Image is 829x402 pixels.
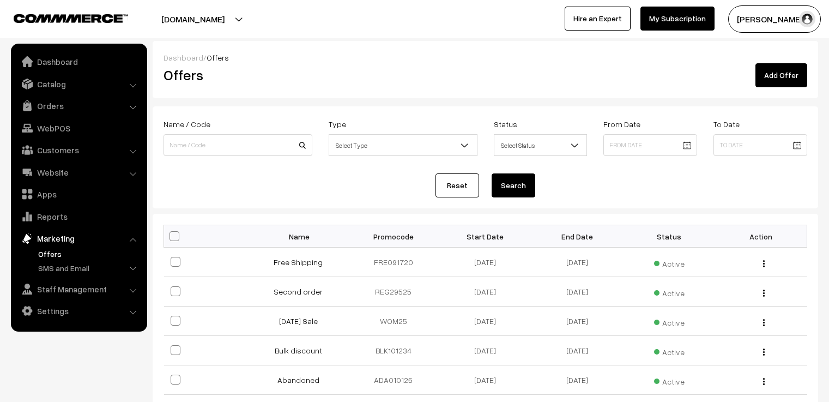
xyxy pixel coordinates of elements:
span: Select Status [494,134,588,156]
td: [DATE] [439,365,531,395]
td: [DATE] [531,277,624,307]
a: Add Offer [755,63,807,87]
span: Select Status [494,136,587,155]
a: Bulk discount [275,346,322,355]
img: Menu [763,260,765,267]
th: Status [623,225,715,248]
img: Menu [763,290,765,297]
td: WOM25 [348,307,440,336]
div: / [164,52,807,63]
a: Apps [14,184,143,204]
a: Dashboard [164,53,203,62]
a: My Subscription [640,7,715,31]
span: Active [654,344,685,358]
span: Active [654,314,685,328]
a: Orders [14,96,143,116]
a: WebPOS [14,118,143,138]
td: [DATE] [439,336,531,365]
a: [DATE] Sale [279,316,318,326]
a: Second order [274,287,323,296]
label: Status [494,118,517,130]
td: [DATE] [531,365,624,395]
a: Reset [435,173,479,197]
a: Free Shipping [274,257,323,267]
th: Start Date [439,225,531,248]
th: End Date [531,225,624,248]
span: Active [654,373,685,387]
label: Type [329,118,346,130]
span: Select Type [329,134,477,156]
button: [DOMAIN_NAME] [123,5,263,33]
a: Marketing [14,229,143,248]
a: Staff Management [14,279,143,299]
th: Name [256,225,348,248]
span: Active [654,255,685,269]
td: [DATE] [439,277,531,307]
img: Menu [763,349,765,356]
a: Abandoned [277,375,319,385]
td: [DATE] [439,307,531,336]
td: ADA010125 [348,365,440,395]
td: [DATE] [439,248,531,277]
label: Name / Code [164,118,210,130]
a: Dashboard [14,52,143,71]
a: Website [14,163,143,182]
button: [PERSON_NAME] C [728,5,821,33]
span: Select Type [329,136,477,155]
th: Action [715,225,807,248]
a: SMS and Email [35,262,143,274]
a: Catalog [14,74,143,94]
h2: Offers [164,67,367,83]
span: Offers [207,53,229,62]
a: Reports [14,207,143,226]
td: REG29525 [348,277,440,307]
button: Search [492,173,535,197]
td: [DATE] [531,248,624,277]
td: [DATE] [531,336,624,365]
input: Name / Code [164,134,312,156]
td: FRE091720 [348,248,440,277]
input: To Date [713,134,807,156]
input: From Date [603,134,697,156]
a: COMMMERCE [14,11,109,24]
img: user [799,11,815,27]
span: Active [654,285,685,299]
img: Menu [763,319,765,326]
img: COMMMERCE [14,14,128,22]
a: Customers [14,140,143,160]
a: Offers [35,248,143,260]
th: Promocode [348,225,440,248]
img: Menu [763,378,765,385]
span: [DATE] [566,316,588,326]
td: BLK101234 [348,336,440,365]
a: Hire an Expert [565,7,631,31]
a: Settings [14,301,143,321]
label: To Date [713,118,740,130]
label: From Date [603,118,640,130]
